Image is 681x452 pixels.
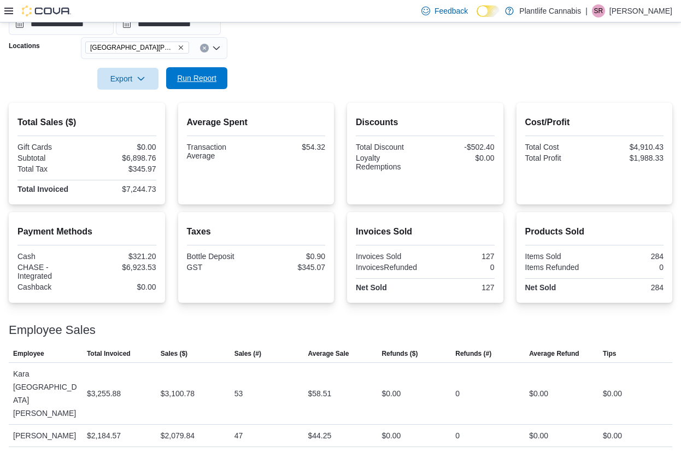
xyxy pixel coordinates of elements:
[381,349,418,358] span: Refunds ($)
[596,283,664,292] div: 284
[161,429,195,442] div: $2,079.84
[477,5,500,17] input: Dark Mode
[89,154,156,162] div: $6,898.76
[596,263,664,272] div: 0
[17,225,156,238] h2: Payment Methods
[356,116,495,129] h2: Discounts
[427,143,495,151] div: -$502.40
[258,143,325,151] div: $54.32
[308,387,332,400] div: $58.51
[585,4,588,17] p: |
[178,44,184,51] button: Remove Fort McMurray - Eagle Ridge from selection in this group
[234,349,261,358] span: Sales (#)
[356,283,387,292] strong: Net Sold
[9,13,114,35] input: Press the down key to open a popover containing a calendar.
[187,252,254,261] div: Bottle Deposit
[356,225,495,238] h2: Invoices Sold
[89,185,156,193] div: $7,244.73
[356,143,423,151] div: Total Discount
[116,13,221,35] input: Press the down key to open a popover containing a calendar.
[308,349,349,358] span: Average Sale
[17,165,85,173] div: Total Tax
[525,252,592,261] div: Items Sold
[90,42,175,53] span: [GEOGRAPHIC_DATA][PERSON_NAME] - [GEOGRAPHIC_DATA]
[87,429,121,442] div: $2,184.57
[9,425,83,447] div: [PERSON_NAME]
[17,185,68,193] strong: Total Invoiced
[356,154,423,171] div: Loyalty Redemptions
[200,44,209,52] button: Clear input
[161,349,187,358] span: Sales ($)
[13,349,44,358] span: Employee
[435,5,468,16] span: Feedback
[525,225,664,238] h2: Products Sold
[592,4,605,17] div: Skyler Rowsell
[17,252,85,261] div: Cash
[596,252,664,261] div: 284
[161,387,195,400] div: $3,100.78
[234,387,243,400] div: 53
[525,116,664,129] h2: Cost/Profit
[356,263,423,272] div: InvoicesRefunded
[187,116,326,129] h2: Average Spent
[603,429,622,442] div: $0.00
[89,143,156,151] div: $0.00
[89,165,156,173] div: $345.97
[525,154,592,162] div: Total Profit
[9,324,96,337] h3: Employee Sales
[177,73,216,84] span: Run Report
[609,4,672,17] p: [PERSON_NAME]
[427,154,495,162] div: $0.00
[529,429,548,442] div: $0.00
[455,387,460,400] div: 0
[525,143,592,151] div: Total Cost
[525,263,592,272] div: Items Refunded
[87,349,131,358] span: Total Invoiced
[17,263,85,280] div: CHASE - Integrated
[258,263,325,272] div: $345.07
[187,263,254,272] div: GST
[603,349,616,358] span: Tips
[427,252,495,261] div: 127
[258,252,325,261] div: $0.90
[529,387,548,400] div: $0.00
[427,283,495,292] div: 127
[356,252,423,261] div: Invoices Sold
[594,4,603,17] span: SR
[529,349,579,358] span: Average Refund
[89,263,156,272] div: $6,923.53
[17,283,85,291] div: Cashback
[187,143,254,160] div: Transaction Average
[234,429,243,442] div: 47
[427,263,495,272] div: 0
[166,67,227,89] button: Run Report
[17,143,85,151] div: Gift Cards
[596,154,664,162] div: $1,988.33
[9,42,40,50] label: Locations
[17,154,85,162] div: Subtotal
[87,387,121,400] div: $3,255.88
[17,116,156,129] h2: Total Sales ($)
[212,44,221,52] button: Open list of options
[22,5,71,16] img: Cova
[97,68,158,90] button: Export
[596,143,664,151] div: $4,910.43
[455,429,460,442] div: 0
[381,429,401,442] div: $0.00
[89,252,156,261] div: $321.20
[104,68,152,90] span: Export
[89,283,156,291] div: $0.00
[381,387,401,400] div: $0.00
[9,363,83,424] div: Kara [GEOGRAPHIC_DATA][PERSON_NAME]
[308,429,332,442] div: $44.25
[525,283,556,292] strong: Net Sold
[187,225,326,238] h2: Taxes
[603,387,622,400] div: $0.00
[519,4,581,17] p: Plantlife Cannabis
[455,349,491,358] span: Refunds (#)
[85,42,189,54] span: Fort McMurray - Eagle Ridge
